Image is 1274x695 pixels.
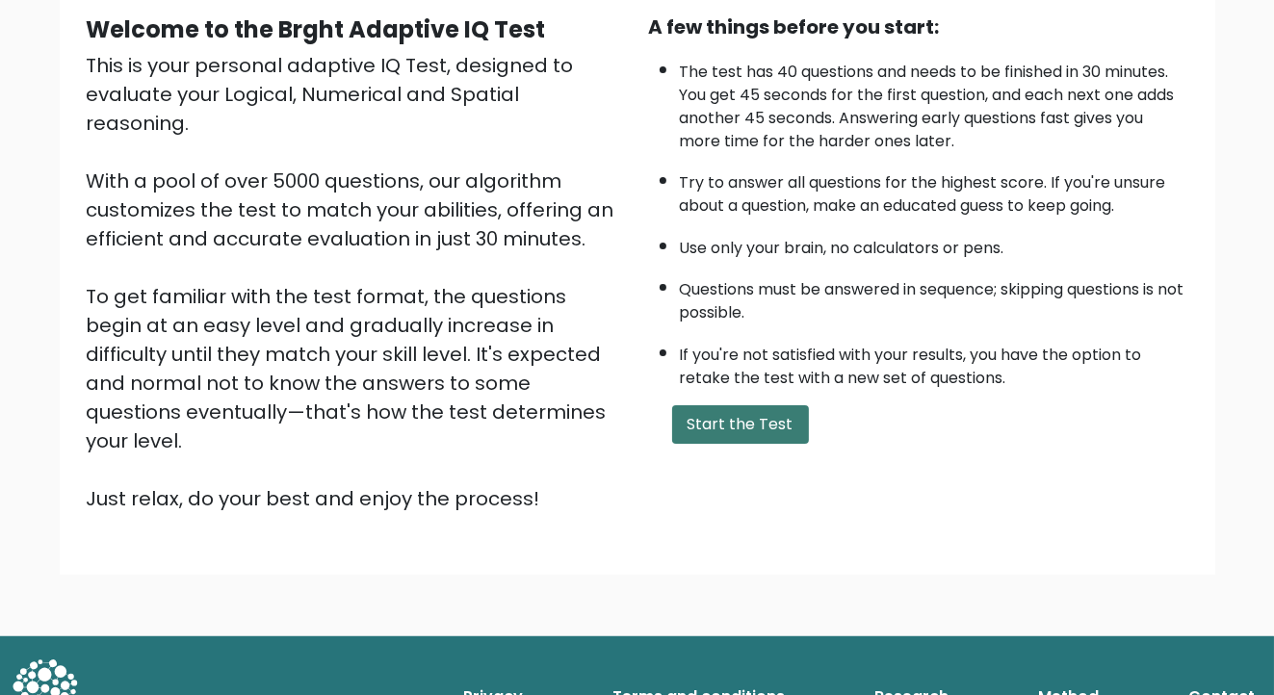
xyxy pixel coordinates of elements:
div: A few things before you start: [649,13,1188,41]
li: Use only your brain, no calculators or pens. [680,227,1188,260]
li: Questions must be answered in sequence; skipping questions is not possible. [680,269,1188,324]
button: Start the Test [672,405,809,444]
li: If you're not satisfied with your results, you have the option to retake the test with a new set ... [680,334,1188,390]
li: The test has 40 questions and needs to be finished in 30 minutes. You get 45 seconds for the firs... [680,51,1188,153]
li: Try to answer all questions for the highest score. If you're unsure about a question, make an edu... [680,162,1188,218]
div: This is your personal adaptive IQ Test, designed to evaluate your Logical, Numerical and Spatial ... [87,51,626,513]
b: Welcome to the Brght Adaptive IQ Test [87,13,546,45]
